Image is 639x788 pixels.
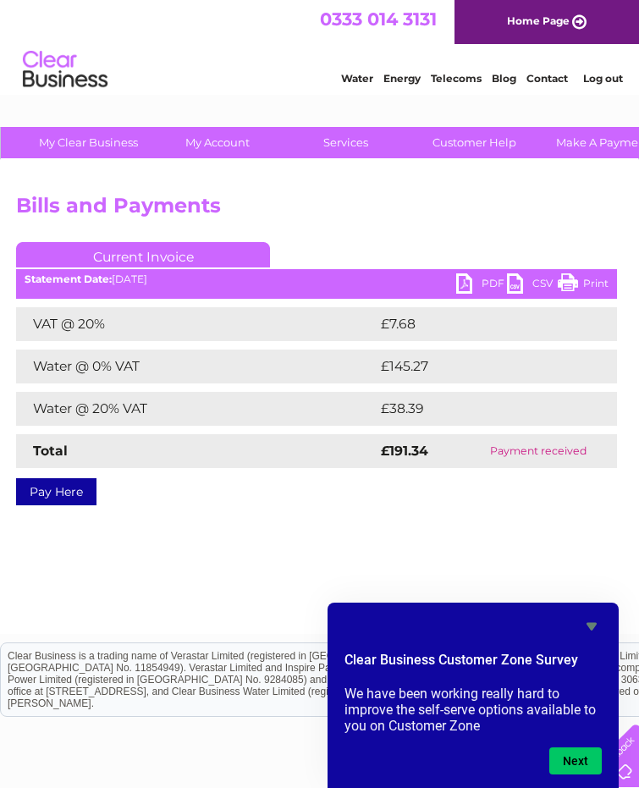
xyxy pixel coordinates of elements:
[16,478,96,505] a: Pay Here
[549,747,602,774] button: Next question
[25,273,112,285] b: Statement Date:
[581,616,602,636] button: Hide survey
[33,443,68,459] strong: Total
[341,72,373,85] a: Water
[492,72,516,85] a: Blog
[381,443,428,459] strong: £191.34
[16,307,377,341] td: VAT @ 20%
[431,72,482,85] a: Telecoms
[377,350,586,383] td: £145.27
[320,8,437,30] a: 0333 014 3131
[344,616,602,774] div: Clear Business Customer Zone Survey
[16,273,617,285] div: [DATE]
[456,273,507,298] a: PDF
[383,72,421,85] a: Energy
[583,72,623,85] a: Log out
[405,127,544,158] a: Customer Help
[344,650,602,679] h2: Clear Business Customer Zone Survey
[507,273,558,298] a: CSV
[344,686,602,734] p: We have been working really hard to improve the self-serve options available to you on Customer Zone
[22,44,108,96] img: logo.png
[276,127,416,158] a: Services
[16,350,377,383] td: Water @ 0% VAT
[19,127,158,158] a: My Clear Business
[558,273,609,298] a: Print
[16,392,377,426] td: Water @ 20% VAT
[377,392,583,426] td: £38.39
[147,127,287,158] a: My Account
[526,72,568,85] a: Contact
[377,307,577,341] td: £7.68
[16,242,270,267] a: Current Invoice
[460,434,617,468] td: Payment received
